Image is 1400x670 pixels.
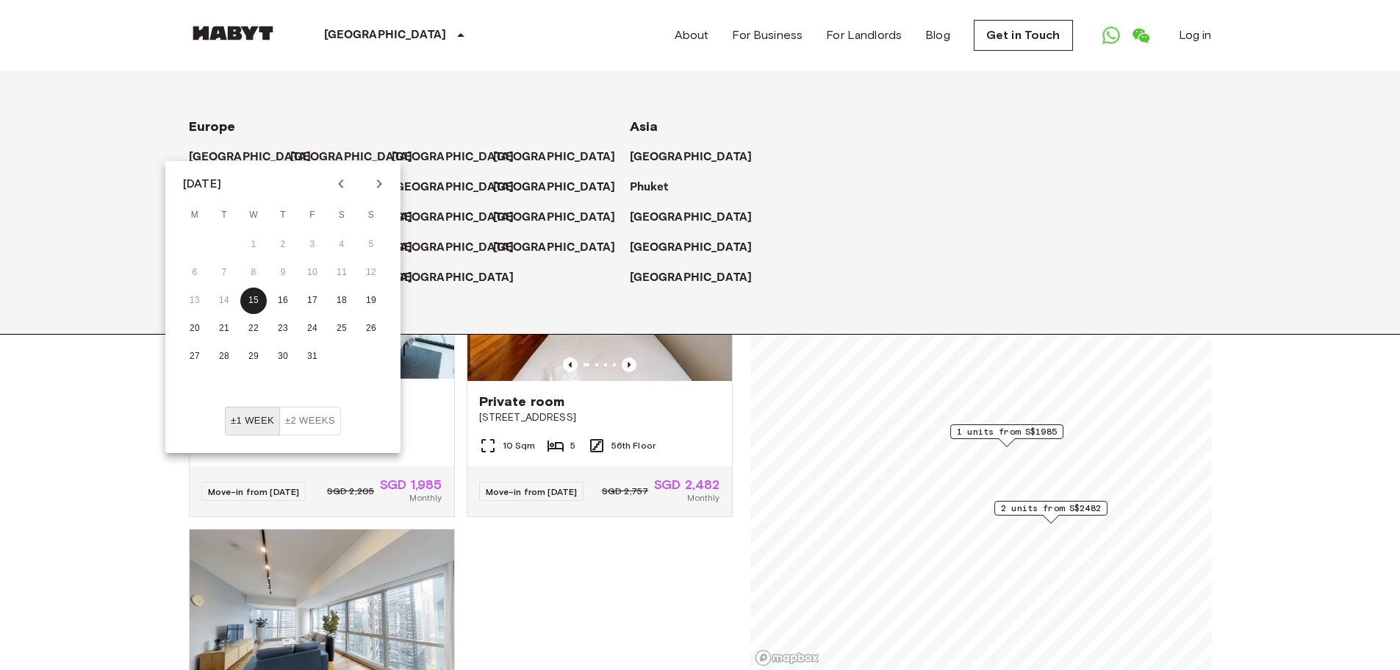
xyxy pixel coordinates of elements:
[367,171,392,196] button: Next month
[974,20,1073,51] a: Get in Touch
[189,118,236,135] span: Europe
[479,410,720,425] span: [STREET_ADDRESS]
[630,179,683,196] a: Phuket
[189,26,277,40] img: Habyt
[630,269,767,287] a: [GEOGRAPHIC_DATA]
[358,201,384,230] span: Sunday
[654,478,719,491] span: SGD 2,482
[493,209,616,227] p: [GEOGRAPHIC_DATA]
[290,149,413,166] p: [GEOGRAPHIC_DATA]
[189,149,312,166] p: [GEOGRAPHIC_DATA]
[563,357,578,372] button: Previous image
[329,201,355,230] span: Saturday
[211,316,237,342] button: 21
[503,439,536,452] span: 10 Sqm
[630,149,753,166] p: [GEOGRAPHIC_DATA]
[299,288,326,314] button: 17
[630,118,658,135] span: Asia
[329,316,355,342] button: 25
[925,26,950,44] a: Blog
[467,204,733,517] a: Marketing picture of unit SG-01-072-003-03Previous imagePrevious imagePrivate room[STREET_ADDRESS...
[392,209,514,227] p: [GEOGRAPHIC_DATA]
[299,343,326,370] button: 31
[755,649,819,666] a: Mapbox logo
[327,485,374,498] span: SGD 2,205
[950,424,1063,447] div: Map marker
[392,269,514,287] p: [GEOGRAPHIC_DATA]
[392,239,529,257] a: [GEOGRAPHIC_DATA]
[1126,21,1155,50] a: Open WeChat
[630,179,669,196] p: Phuket
[687,491,719,505] span: Monthly
[324,26,447,44] p: [GEOGRAPHIC_DATA]
[957,425,1057,438] span: 1 units from S$1985
[358,316,384,342] button: 26
[392,179,514,196] p: [GEOGRAPHIC_DATA]
[570,439,575,452] span: 5
[392,239,514,257] p: [GEOGRAPHIC_DATA]
[270,343,296,370] button: 30
[493,149,616,166] p: [GEOGRAPHIC_DATA]
[1179,26,1212,44] a: Log in
[630,239,753,257] p: [GEOGRAPHIC_DATA]
[1001,502,1101,515] span: 2 units from S$2482
[329,171,353,196] button: Previous month
[225,407,341,435] div: Move In Flexibility
[182,201,208,230] span: Monday
[493,179,616,196] p: [GEOGRAPHIC_DATA]
[299,316,326,342] button: 24
[994,501,1108,524] div: Map marker
[392,269,529,287] a: [GEOGRAPHIC_DATA]
[493,179,631,196] a: [GEOGRAPHIC_DATA]
[630,209,753,227] p: [GEOGRAPHIC_DATA]
[826,26,902,44] a: For Landlords
[290,149,428,166] a: [GEOGRAPHIC_DATA]
[392,149,529,166] a: [GEOGRAPHIC_DATA]
[240,343,267,370] button: 29
[493,149,631,166] a: [GEOGRAPHIC_DATA]
[409,491,442,505] span: Monthly
[183,175,221,193] div: [DATE]
[630,269,753,287] p: [GEOGRAPHIC_DATA]
[240,316,267,342] button: 22
[225,407,280,435] button: ±1 week
[182,343,208,370] button: 27
[611,439,656,452] span: 56th Floor
[1096,21,1126,50] a: Open WhatsApp
[392,179,529,196] a: [GEOGRAPHIC_DATA]
[329,288,355,314] button: 18
[380,478,442,491] span: SGD 1,985
[392,149,514,166] p: [GEOGRAPHIC_DATA]
[270,201,296,230] span: Thursday
[240,288,267,314] button: 15
[493,209,631,227] a: [GEOGRAPHIC_DATA]
[630,149,767,166] a: [GEOGRAPHIC_DATA]
[493,239,631,257] a: [GEOGRAPHIC_DATA]
[182,316,208,342] button: 20
[299,201,326,230] span: Friday
[732,26,803,44] a: For Business
[493,239,616,257] p: [GEOGRAPHIC_DATA]
[602,485,648,498] span: SGD 2,757
[392,209,529,227] a: [GEOGRAPHIC_DATA]
[211,201,237,230] span: Tuesday
[208,486,300,497] span: Move-in from [DATE]
[270,288,296,314] button: 16
[622,357,636,372] button: Previous image
[270,316,296,342] button: 23
[211,343,237,370] button: 28
[675,26,709,44] a: About
[630,209,767,227] a: [GEOGRAPHIC_DATA]
[240,201,267,230] span: Wednesday
[479,393,565,410] span: Private room
[486,486,578,497] span: Move-in from [DATE]
[630,239,767,257] a: [GEOGRAPHIC_DATA]
[189,149,326,166] a: [GEOGRAPHIC_DATA]
[358,288,384,314] button: 19
[279,407,341,435] button: ±2 weeks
